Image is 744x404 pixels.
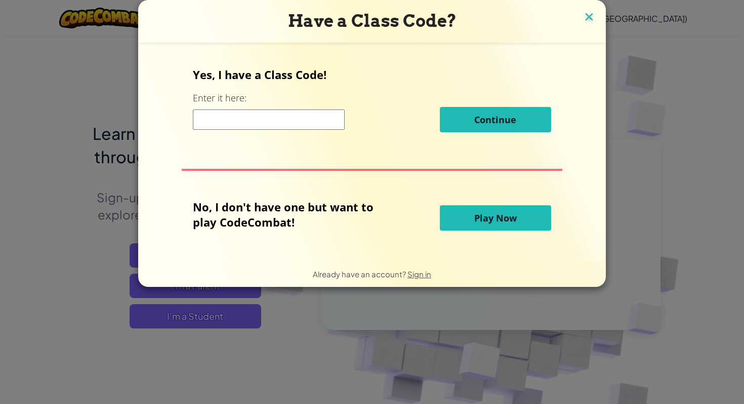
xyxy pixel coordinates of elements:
span: Have a Class Code? [288,11,457,31]
span: Continue [474,114,516,126]
a: Sign in [407,269,431,279]
span: Play Now [474,212,517,224]
button: Continue [440,107,551,132]
label: Enter it here: [193,92,246,104]
p: No, I don't have one but want to play CodeCombat! [193,199,389,230]
p: Yes, I have a Class Code! [193,67,551,82]
img: close icon [583,10,596,25]
span: Already have an account? [313,269,407,279]
button: Play Now [440,205,551,231]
